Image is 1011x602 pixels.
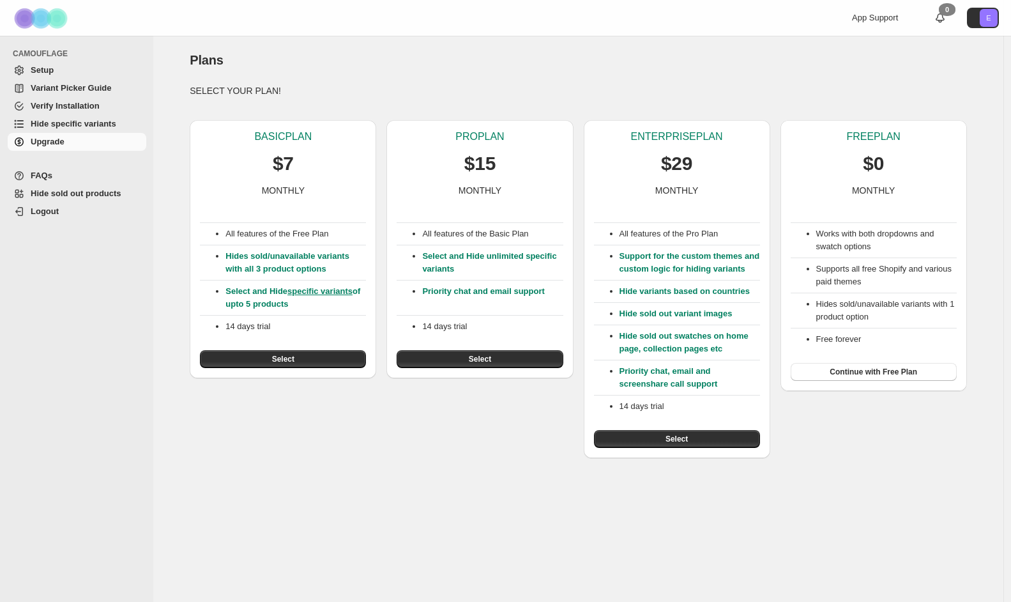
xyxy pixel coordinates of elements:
[31,119,116,128] span: Hide specific variants
[620,307,760,320] p: Hide sold out variant images
[8,133,146,151] a: Upgrade
[31,206,59,216] span: Logout
[225,285,366,311] p: Select and Hide of upto 5 products
[852,184,895,197] p: MONTHLY
[13,49,147,59] span: CAMOUFLAGE
[816,298,957,323] li: Hides sold/unavailable variants with 1 product option
[620,285,760,298] p: Hide variants based on countries
[631,130,723,143] p: ENTERPRISE PLAN
[422,320,563,333] p: 14 days trial
[272,354,294,364] span: Select
[469,354,491,364] span: Select
[594,430,760,448] button: Select
[852,13,898,22] span: App Support
[620,400,760,413] p: 14 days trial
[397,350,563,368] button: Select
[620,228,760,240] p: All features of the Pro Plan
[816,263,957,288] li: Supports all free Shopify and various paid themes
[225,250,366,275] p: Hides sold/unavailable variants with all 3 product options
[273,151,294,176] p: $7
[816,228,957,253] li: Works with both dropdowns and swatch options
[225,320,366,333] p: 14 days trial
[31,171,52,180] span: FAQs
[620,250,760,275] p: Support for the custom themes and custom logic for hiding variants
[830,367,917,377] span: Continue with Free Plan
[620,365,760,390] p: Priority chat, email and screenshare call support
[846,130,900,143] p: FREE PLAN
[8,61,146,79] a: Setup
[31,189,121,198] span: Hide sold out products
[459,184,501,197] p: MONTHLY
[939,3,955,16] div: 0
[791,363,957,381] button: Continue with Free Plan
[200,350,366,368] button: Select
[31,65,54,75] span: Setup
[190,84,966,97] p: SELECT YOUR PLAN!
[665,434,688,444] span: Select
[980,9,998,27] span: Avatar with initials E
[287,286,353,296] a: specific variants
[455,130,504,143] p: PRO PLAN
[8,115,146,133] a: Hide specific variants
[31,137,65,146] span: Upgrade
[8,97,146,115] a: Verify Installation
[655,184,698,197] p: MONTHLY
[816,333,957,346] li: Free forever
[863,151,884,176] p: $0
[986,14,991,22] text: E
[225,228,366,240] p: All features of the Free Plan
[661,151,692,176] p: $29
[190,53,223,67] span: Plans
[8,167,146,185] a: FAQs
[422,250,563,275] p: Select and Hide unlimited specific variants
[8,203,146,220] a: Logout
[262,184,305,197] p: MONTHLY
[620,330,760,355] p: Hide sold out swatches on home page, collection pages etc
[422,285,563,311] p: Priority chat and email support
[31,83,111,93] span: Variant Picker Guide
[422,228,563,240] p: All features of the Basic Plan
[967,8,999,28] button: Avatar with initials E
[10,1,74,36] img: Camouflage
[31,101,100,111] span: Verify Installation
[8,185,146,203] a: Hide sold out products
[464,151,496,176] p: $15
[8,79,146,97] a: Variant Picker Guide
[254,130,312,143] p: BASIC PLAN
[934,12,946,24] a: 0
